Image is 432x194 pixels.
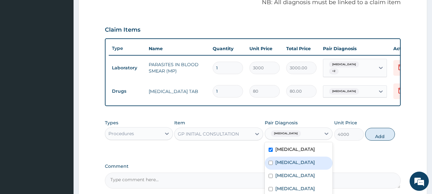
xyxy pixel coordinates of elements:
[3,128,122,150] textarea: Type your message and hit 'Enter'
[105,3,120,19] div: Minimize live chat window
[334,120,357,126] label: Unit Price
[283,42,320,55] th: Total Price
[320,42,390,55] th: Pair Diagnosis
[105,120,118,126] label: Types
[145,85,209,98] td: [MEDICAL_DATA] TAB
[265,120,298,126] label: Pair Diagnosis
[37,57,88,121] span: We're online!
[105,164,401,169] label: Comment
[329,68,339,74] span: + 2
[145,42,209,55] th: Name
[275,159,315,166] label: [MEDICAL_DATA]
[12,32,26,48] img: d_794563401_company_1708531726252_794563401
[275,146,315,152] label: [MEDICAL_DATA]
[329,61,359,68] span: [MEDICAL_DATA]
[275,185,315,192] label: [MEDICAL_DATA]
[108,130,134,137] div: Procedures
[145,58,209,77] td: PARASITES IN BLOOD SMEAR (MP)
[109,85,145,97] td: Drugs
[329,88,359,95] span: [MEDICAL_DATA]
[109,62,145,74] td: Laboratory
[209,42,246,55] th: Quantity
[174,120,185,126] label: Item
[105,27,140,34] h3: Claim Items
[246,42,283,55] th: Unit Price
[178,131,239,137] div: GP INITIAL CONSULTATION
[365,128,395,141] button: Add
[390,42,422,55] th: Actions
[109,43,145,54] th: Type
[33,36,107,44] div: Chat with us now
[271,130,301,137] span: [MEDICAL_DATA]
[275,172,315,179] label: [MEDICAL_DATA]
